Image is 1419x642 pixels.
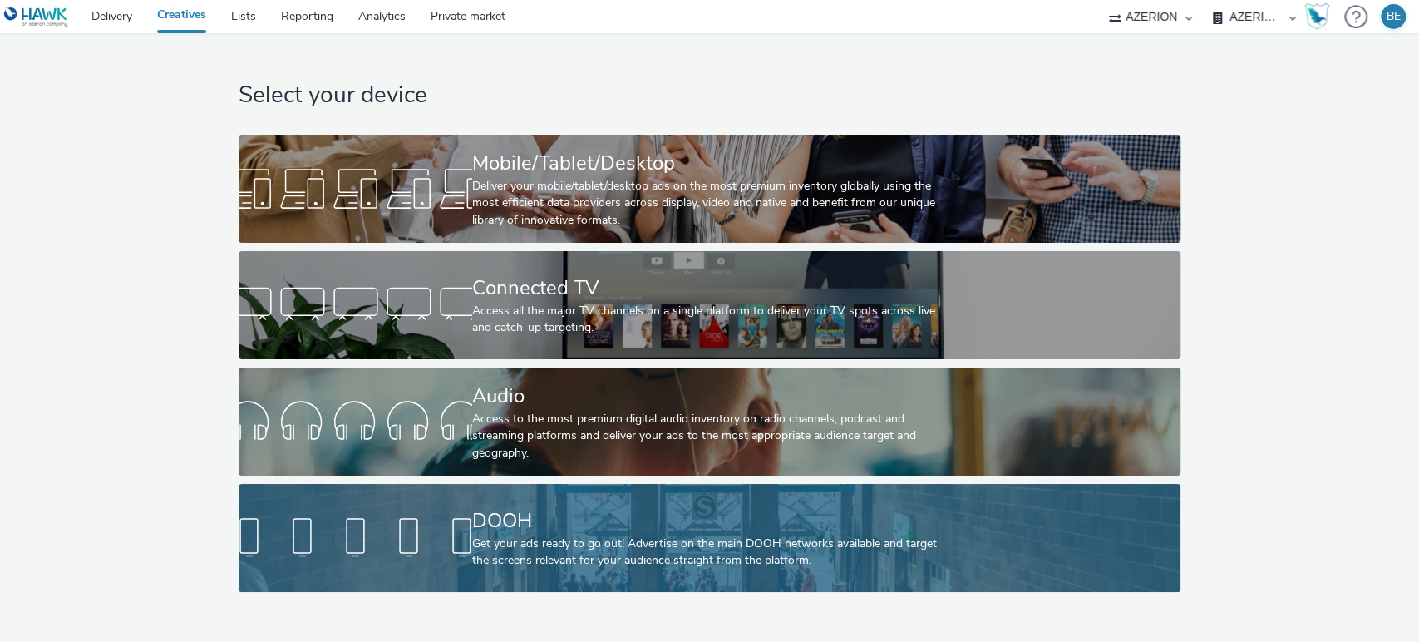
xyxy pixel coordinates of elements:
[472,303,940,337] div: Access all the major TV channels on a single platform to deliver your TV spots across live and ca...
[4,7,68,27] img: undefined Logo
[239,484,1180,592] a: DOOHGet your ads ready to go out! Advertise on the main DOOH networks available and target the sc...
[472,178,940,229] div: Deliver your mobile/tablet/desktop ads on the most premium inventory globally using the most effi...
[1387,4,1401,29] div: BE
[472,382,940,411] div: Audio
[1304,3,1336,30] a: Hawk Academy
[472,506,940,536] div: DOOH
[472,536,940,570] div: Get your ads ready to go out! Advertise on the main DOOH networks available and target the screen...
[239,135,1180,243] a: Mobile/Tablet/DesktopDeliver your mobile/tablet/desktop ads on the most premium inventory globall...
[239,251,1180,359] a: Connected TVAccess all the major TV channels on a single platform to deliver your TV spots across...
[472,149,940,178] div: Mobile/Tablet/Desktop
[472,411,940,462] div: Access to the most premium digital audio inventory on radio channels, podcast and streaming platf...
[1304,3,1329,30] img: Hawk Academy
[239,368,1180,476] a: AudioAccess to the most premium digital audio inventory on radio channels, podcast and streaming ...
[472,274,940,303] div: Connected TV
[239,80,1180,111] h1: Select your device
